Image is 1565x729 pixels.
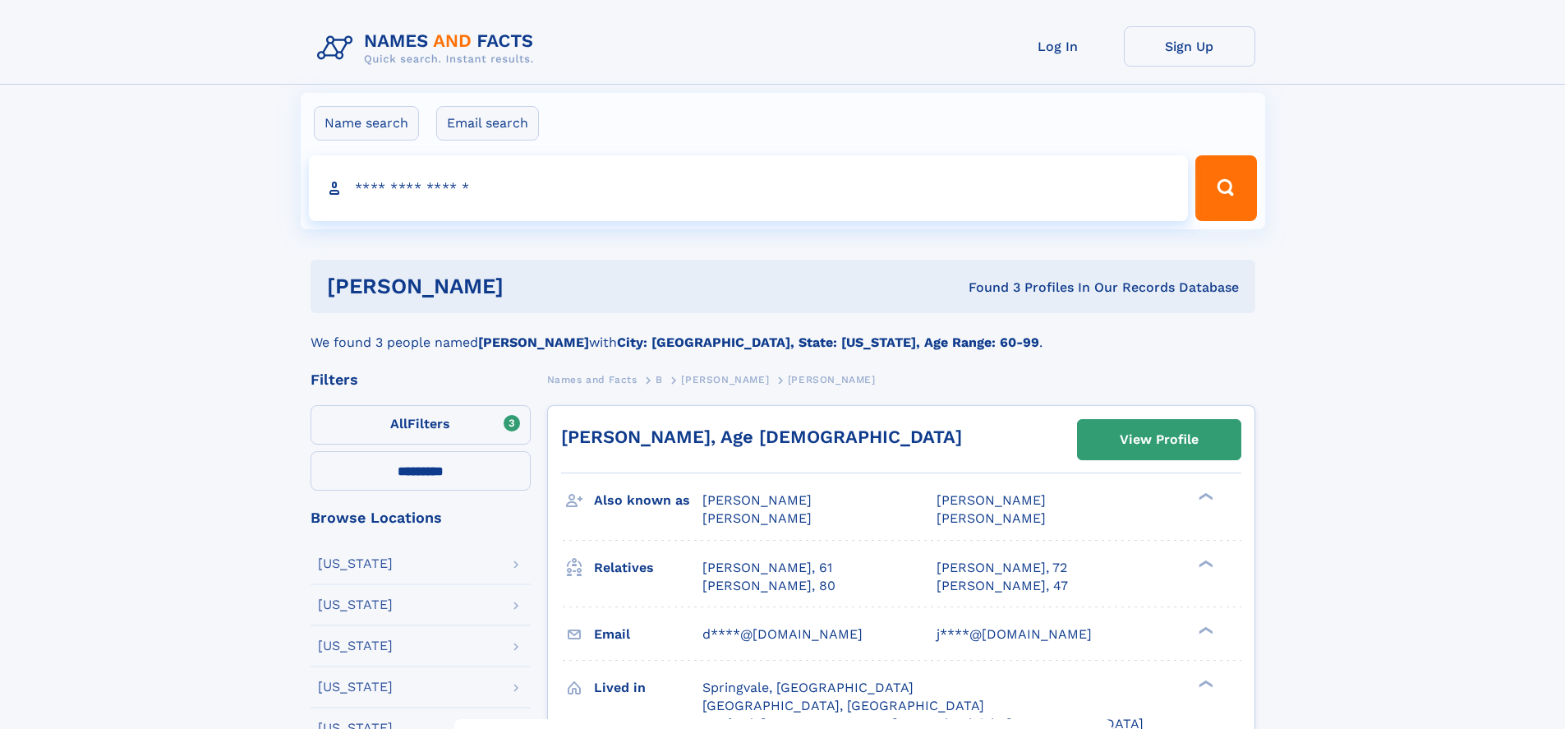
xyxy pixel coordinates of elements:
[937,492,1046,508] span: [PERSON_NAME]
[617,335,1039,350] b: City: [GEOGRAPHIC_DATA], State: [US_STATE], Age Range: 60-99
[594,621,702,648] h3: Email
[992,26,1124,67] a: Log In
[681,374,769,385] span: [PERSON_NAME]
[656,374,663,385] span: B
[311,26,547,71] img: Logo Names and Facts
[937,559,1067,577] a: [PERSON_NAME], 72
[937,577,1068,595] a: [PERSON_NAME], 47
[1195,155,1256,221] button: Search Button
[311,372,531,387] div: Filters
[702,492,812,508] span: [PERSON_NAME]
[318,557,393,570] div: [US_STATE]
[594,487,702,514] h3: Also known as
[594,674,702,702] h3: Lived in
[309,155,1189,221] input: search input
[788,374,876,385] span: [PERSON_NAME]
[702,698,984,713] span: [GEOGRAPHIC_DATA], [GEOGRAPHIC_DATA]
[937,510,1046,526] span: [PERSON_NAME]
[1124,26,1255,67] a: Sign Up
[594,554,702,582] h3: Relatives
[1194,558,1214,569] div: ❯
[478,335,589,350] b: [PERSON_NAME]
[1120,421,1199,459] div: View Profile
[318,639,393,653] div: [US_STATE]
[702,577,835,595] a: [PERSON_NAME], 80
[436,106,539,141] label: Email search
[311,405,531,445] label: Filters
[327,276,736,297] h1: [PERSON_NAME]
[561,427,962,447] a: [PERSON_NAME], Age [DEMOGRAPHIC_DATA]
[736,279,1239,297] div: Found 3 Profiles In Our Records Database
[1194,491,1214,502] div: ❯
[702,559,832,577] a: [PERSON_NAME], 61
[318,681,393,694] div: [US_STATE]
[314,106,419,141] label: Name search
[656,369,663,390] a: B
[311,510,531,525] div: Browse Locations
[702,510,812,526] span: [PERSON_NAME]
[1194,678,1214,689] div: ❯
[702,680,914,695] span: Springvale, [GEOGRAPHIC_DATA]
[1194,625,1214,635] div: ❯
[318,598,393,611] div: [US_STATE]
[547,369,638,390] a: Names and Facts
[681,369,769,390] a: [PERSON_NAME]
[311,313,1255,353] div: We found 3 people named with .
[1078,420,1240,459] a: View Profile
[390,416,407,431] span: All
